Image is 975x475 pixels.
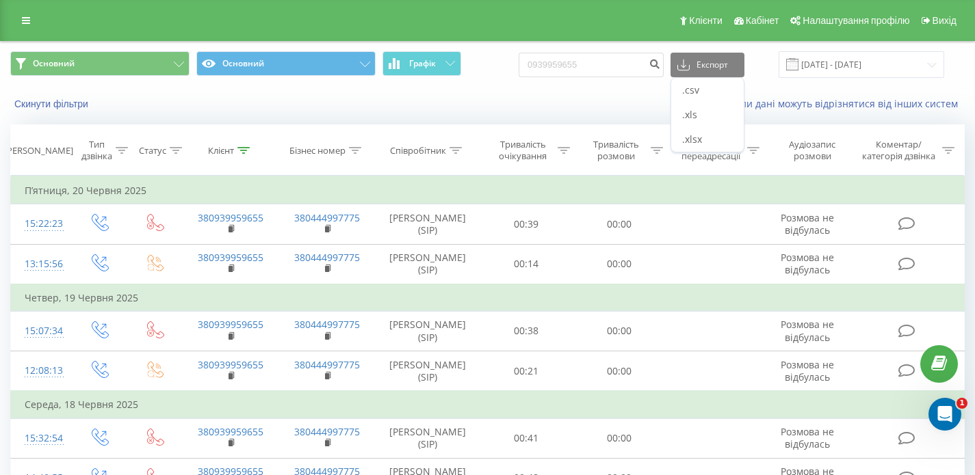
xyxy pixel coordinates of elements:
[781,251,834,276] span: Розмова не відбулась
[957,398,967,409] span: 1
[11,284,965,312] td: Четвер, 19 Червня 2025
[682,133,702,146] span: .xlsx
[10,51,190,76] button: Основний
[376,204,480,244] td: [PERSON_NAME] (SIP)
[25,357,57,384] div: 12:08:13
[294,251,360,264] a: 380444997775
[25,251,57,277] div: 13:15:56
[573,244,666,284] td: 00:00
[746,15,779,26] span: Кабінет
[294,358,360,371] a: 380444997775
[682,108,697,121] span: .xls
[198,211,263,224] a: 380939959655
[25,318,57,344] div: 15:07:34
[729,97,965,110] a: Коли дані можуть відрізнятися вiд інших систем
[208,145,234,157] div: Клієнт
[25,211,57,237] div: 15:22:23
[480,351,573,392] td: 00:21
[480,204,573,244] td: 00:39
[198,251,263,264] a: 380939959655
[10,98,95,110] button: Скинути фільтри
[519,53,664,77] input: Пошук за номером
[294,318,360,331] a: 380444997775
[775,139,849,162] div: Аудіозапис розмови
[586,139,647,162] div: Тривалість розмови
[390,145,446,157] div: Співробітник
[781,318,834,343] span: Розмова не відбулась
[671,53,744,77] button: Експорт
[573,351,666,392] td: 00:00
[294,425,360,438] a: 380444997775
[573,204,666,244] td: 00:00
[11,391,965,418] td: Середа, 18 Червня 2025
[689,15,723,26] span: Клієнти
[376,351,480,392] td: [PERSON_NAME] (SIP)
[198,358,263,371] a: 380939959655
[139,145,166,157] div: Статус
[33,58,75,69] span: Основний
[573,418,666,458] td: 00:00
[781,358,834,383] span: Розмова не відбулась
[4,145,73,157] div: [PERSON_NAME]
[480,244,573,284] td: 00:14
[376,311,480,351] td: [PERSON_NAME] (SIP)
[480,418,573,458] td: 00:41
[11,177,965,204] td: П’ятниця, 20 Червня 2025
[409,59,436,68] span: Графік
[803,15,909,26] span: Налаштування профілю
[198,425,263,438] a: 380939959655
[198,318,263,331] a: 380939959655
[382,51,461,76] button: Графік
[25,425,57,452] div: 15:32:54
[933,15,957,26] span: Вихід
[289,145,346,157] div: Бізнес номер
[492,139,554,162] div: Тривалість очікування
[781,425,834,450] span: Розмова не відбулась
[573,311,666,351] td: 00:00
[376,244,480,284] td: [PERSON_NAME] (SIP)
[376,418,480,458] td: [PERSON_NAME] (SIP)
[781,211,834,236] span: Розмова не відбулась
[196,51,376,76] button: Основний
[480,311,573,351] td: 00:38
[682,83,699,96] span: .csv
[928,398,961,431] iframe: Intercom live chat
[859,139,939,162] div: Коментар/категорія дзвінка
[294,211,360,224] a: 380444997775
[81,139,112,162] div: Тип дзвінка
